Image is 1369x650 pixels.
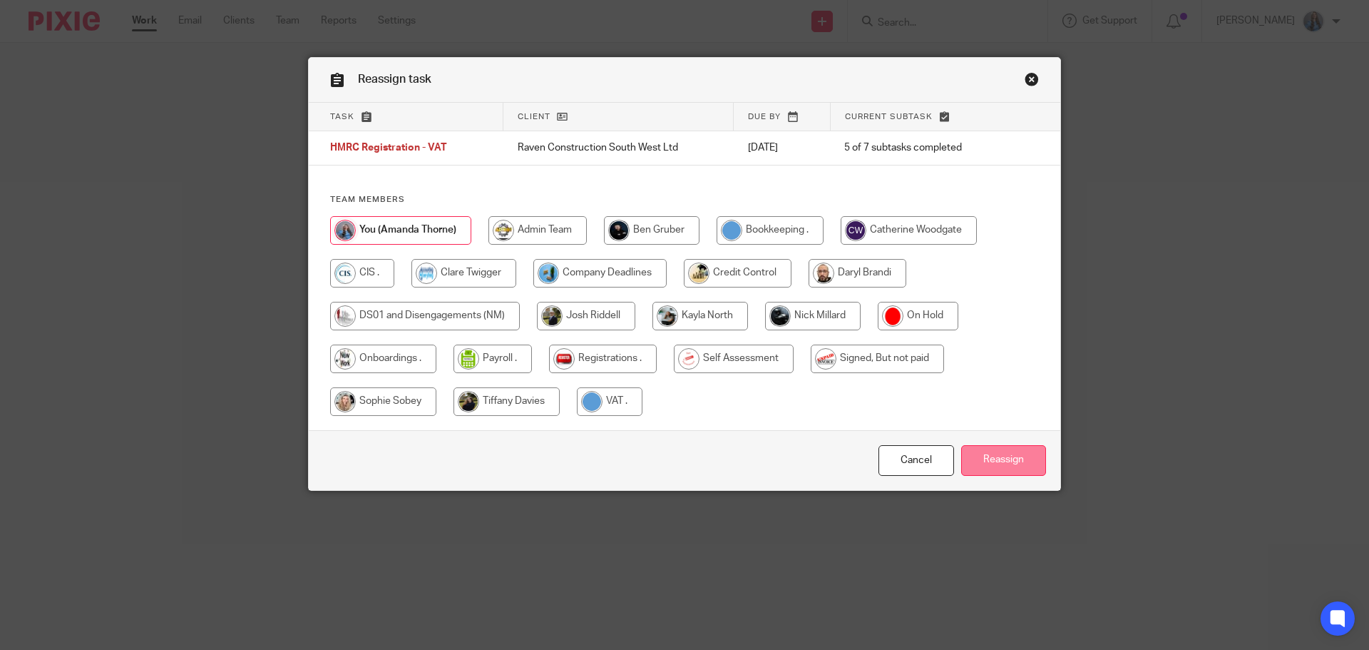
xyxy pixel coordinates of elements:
[358,73,431,85] span: Reassign task
[748,113,781,121] span: Due by
[845,113,933,121] span: Current subtask
[878,445,954,476] a: Close this dialog window
[830,131,1008,166] td: 5 of 7 subtasks completed
[330,143,447,153] span: HMRC Registration - VAT
[518,113,550,121] span: Client
[518,141,719,155] p: Raven Construction South West Ltd
[330,194,1039,205] h4: Team members
[748,141,816,155] p: [DATE]
[961,445,1046,476] input: Reassign
[1025,72,1039,91] a: Close this dialog window
[330,113,354,121] span: Task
